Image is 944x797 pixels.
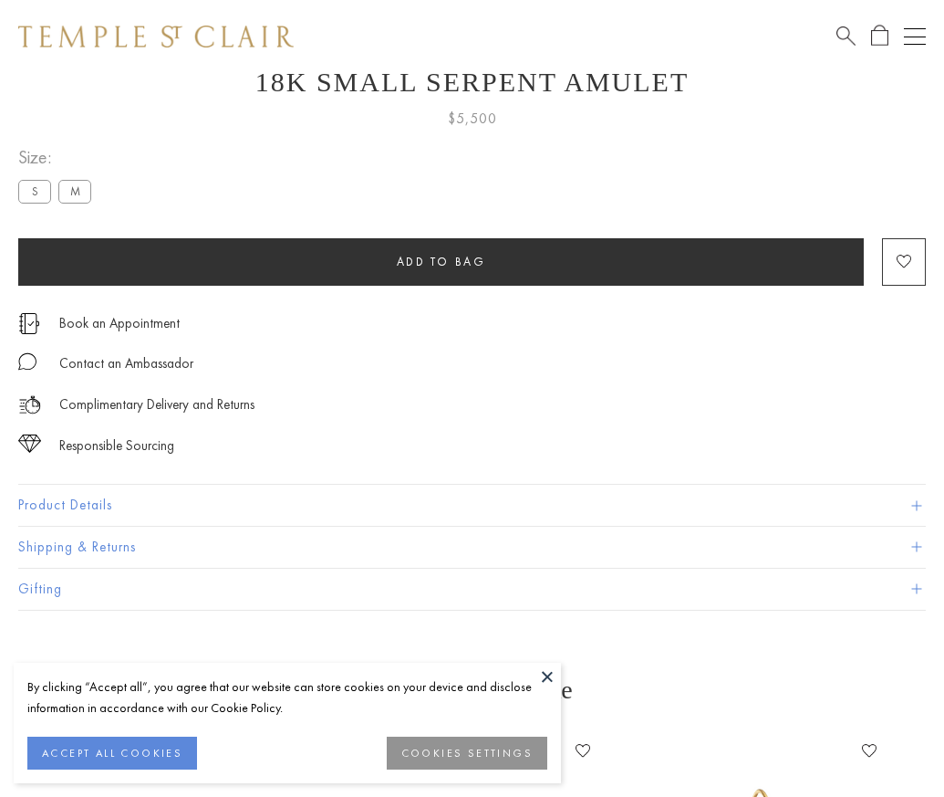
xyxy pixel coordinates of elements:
div: By clicking “Accept all”, you agree that our website can store cookies on your device and disclos... [27,676,547,718]
img: icon_appointment.svg [18,313,40,334]
div: Contact an Ambassador [59,352,193,375]
button: ACCEPT ALL COOKIES [27,737,197,770]
img: icon_delivery.svg [18,393,41,416]
div: Responsible Sourcing [59,435,174,457]
span: $5,500 [448,107,497,131]
button: Gifting [18,569,926,610]
h1: 18K Small Serpent Amulet [18,67,926,98]
a: Open Shopping Bag [871,25,888,47]
label: M [58,180,91,203]
button: COOKIES SETTINGS [387,737,547,770]
button: Shipping & Returns [18,527,926,568]
img: Temple St. Clair [18,26,294,47]
button: Product Details [18,485,926,526]
img: MessageIcon-01_2.svg [18,352,36,371]
a: Book an Appointment [59,313,180,333]
span: Size: [18,142,99,173]
a: Search [836,25,856,47]
label: S [18,180,51,203]
span: Add to bag [397,254,486,269]
img: icon_sourcing.svg [18,435,41,453]
p: Complimentary Delivery and Returns [59,393,254,416]
button: Open navigation [904,26,926,47]
button: Add to bag [18,238,864,286]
